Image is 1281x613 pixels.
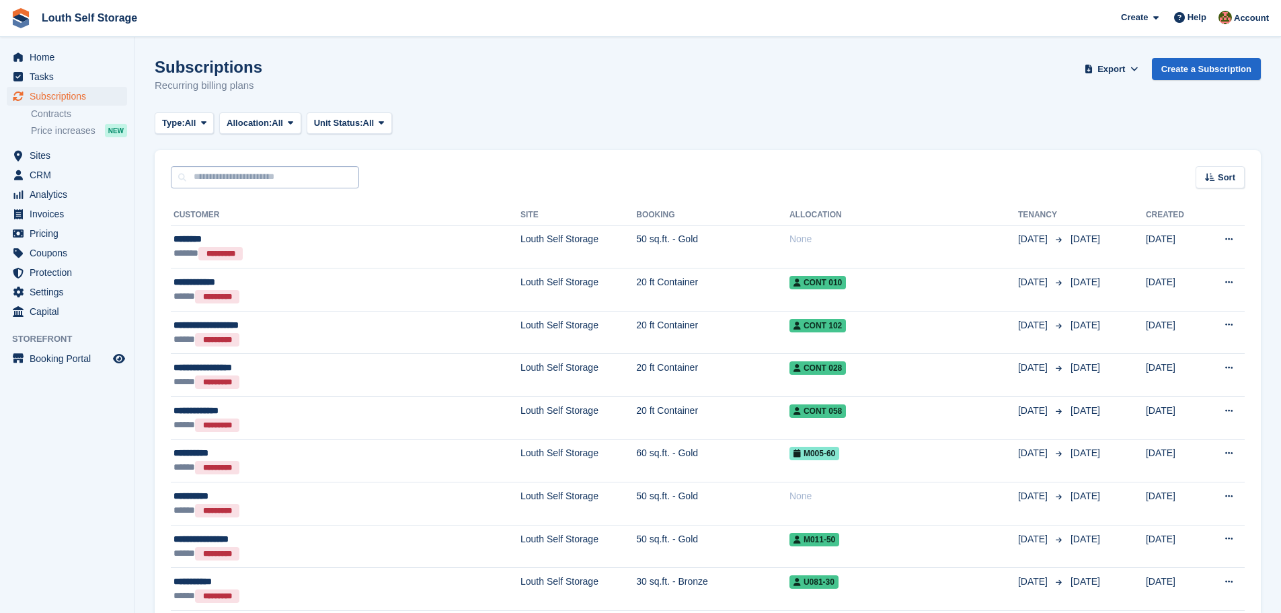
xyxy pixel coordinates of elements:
td: [DATE] [1146,354,1203,397]
td: [DATE] [1146,439,1203,482]
td: Louth Self Storage [520,268,636,312]
span: Help [1188,11,1206,24]
h1: Subscriptions [155,58,262,76]
a: Price increases NEW [31,123,127,138]
td: [DATE] [1146,525,1203,568]
button: Unit Status: All [307,112,392,135]
span: [DATE] [1071,320,1100,330]
a: menu [7,205,127,223]
a: menu [7,263,127,282]
img: Andy Smith [1218,11,1232,24]
th: Customer [171,205,520,226]
span: Cont 058 [789,404,846,418]
button: Type: All [155,112,214,135]
span: Capital [30,302,110,321]
span: Pricing [30,224,110,243]
a: menu [7,87,127,106]
span: Home [30,48,110,67]
span: Protection [30,263,110,282]
p: Recurring billing plans [155,78,262,94]
td: 20 ft Container [636,268,789,312]
td: 60 sq.ft. - Gold [636,439,789,482]
a: menu [7,67,127,86]
span: [DATE] [1071,491,1100,501]
th: Created [1146,205,1203,226]
td: Louth Self Storage [520,568,636,611]
span: [DATE] [1071,362,1100,373]
span: Booking Portal [30,349,110,368]
td: [DATE] [1146,225,1203,268]
a: menu [7,48,127,67]
span: [DATE] [1018,318,1050,332]
span: All [272,116,283,130]
td: 20 ft Container [636,311,789,354]
a: menu [7,283,127,301]
span: [DATE] [1071,576,1100,587]
span: Sort [1218,171,1235,184]
td: 30 sq.ft. - Bronze [636,568,789,611]
td: Louth Self Storage [520,311,636,354]
span: Analytics [30,185,110,204]
span: [DATE] [1018,446,1050,460]
td: [DATE] [1146,311,1203,354]
th: Allocation [789,205,1018,226]
span: Unit Status: [314,116,363,130]
th: Booking [636,205,789,226]
td: [DATE] [1146,482,1203,526]
th: Tenancy [1018,205,1065,226]
td: Louth Self Storage [520,439,636,482]
span: Cont 102 [789,319,846,332]
span: Allocation: [227,116,272,130]
a: menu [7,244,127,262]
span: Cont 010 [789,276,846,289]
td: 50 sq.ft. - Gold [636,225,789,268]
span: Subscriptions [30,87,110,106]
td: [DATE] [1146,268,1203,312]
td: [DATE] [1146,568,1203,611]
span: Settings [30,283,110,301]
a: Preview store [111,351,127,367]
span: All [185,116,196,130]
div: None [789,232,1018,246]
a: menu [7,185,127,204]
td: 50 sq.ft. - Gold [636,525,789,568]
a: menu [7,146,127,165]
span: Invoices [30,205,110,223]
a: Contracts [31,108,127,120]
span: [DATE] [1071,534,1100,544]
span: Type: [162,116,185,130]
button: Export [1082,58,1141,80]
a: Create a Subscription [1152,58,1261,80]
span: U081-30 [789,575,839,589]
button: Allocation: All [219,112,301,135]
span: Sites [30,146,110,165]
span: Create [1121,11,1148,24]
span: Cont 028 [789,361,846,375]
span: Tasks [30,67,110,86]
a: menu [7,166,127,184]
span: Coupons [30,244,110,262]
div: None [789,489,1018,503]
span: Storefront [12,332,134,346]
div: NEW [105,124,127,137]
a: Louth Self Storage [36,7,143,29]
td: 50 sq.ft. - Gold [636,482,789,526]
span: [DATE] [1018,575,1050,589]
td: Louth Self Storage [520,397,636,440]
span: [DATE] [1071,233,1100,244]
td: 20 ft Container [636,397,789,440]
span: [DATE] [1018,489,1050,503]
td: Louth Self Storage [520,482,636,526]
span: [DATE] [1018,275,1050,289]
span: [DATE] [1018,232,1050,246]
span: [DATE] [1018,361,1050,375]
span: [DATE] [1071,277,1100,287]
a: menu [7,224,127,243]
span: M011-50 [789,533,839,546]
span: CRM [30,166,110,184]
a: menu [7,349,127,368]
span: [DATE] [1018,532,1050,546]
span: [DATE] [1071,447,1100,458]
span: [DATE] [1018,404,1050,418]
td: Louth Self Storage [520,225,636,268]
